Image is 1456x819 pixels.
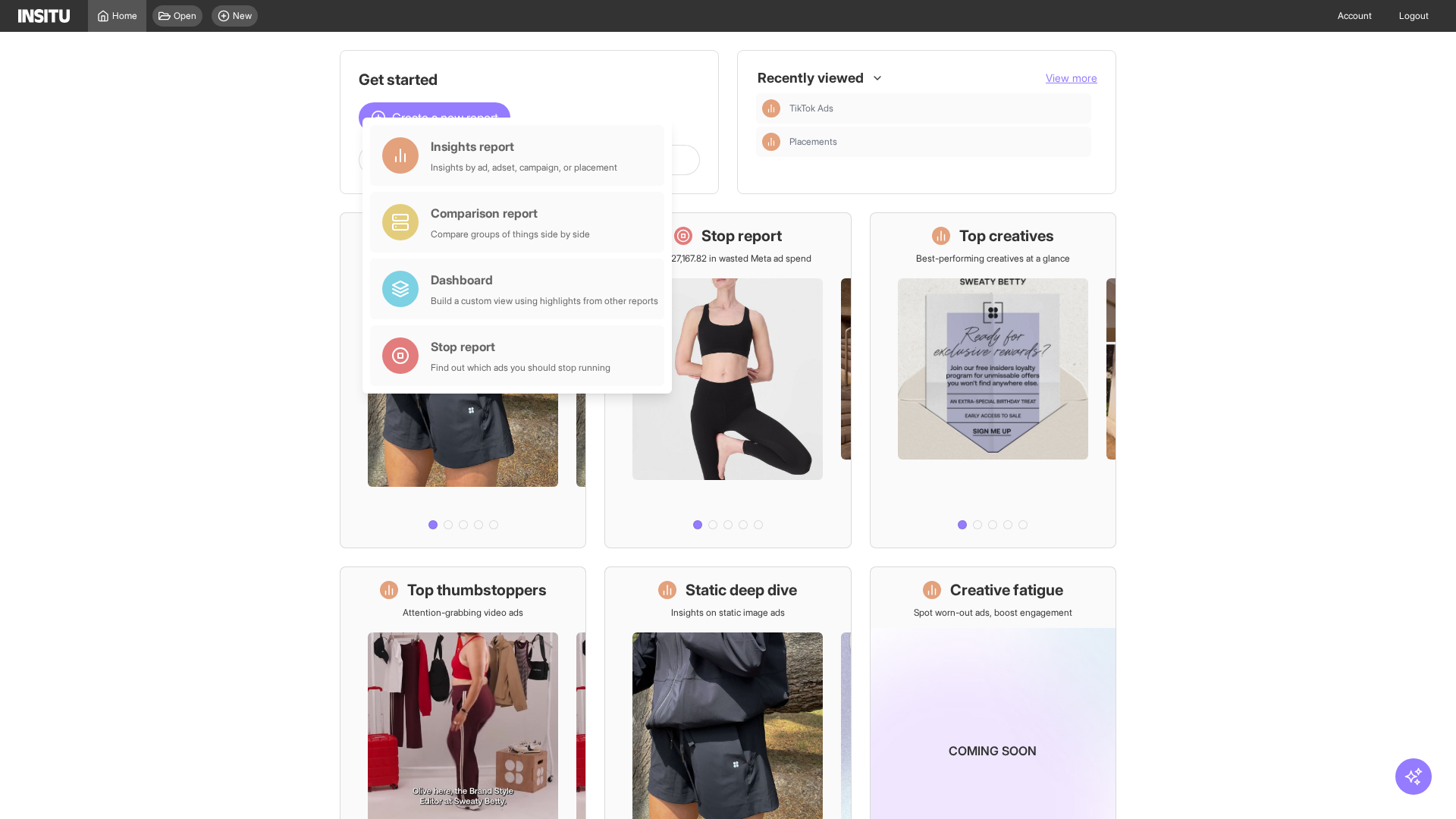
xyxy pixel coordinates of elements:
div: Comparison report [431,204,590,222]
span: Create a new report [392,108,498,127]
h1: Get started [359,69,700,90]
div: Build a custom view using highlights from other reports [431,295,658,307]
a: Stop reportSave £27,167.82 in wasted Meta ad spend [604,212,851,548]
span: Placements [789,136,837,148]
h1: Stop report [701,225,782,246]
p: Save £27,167.82 in wasted Meta ad spend [644,253,811,265]
div: Insights [762,133,780,151]
p: Best-performing creatives at a glance [916,253,1070,265]
div: Stop report [431,337,610,356]
div: Insights by ad, adset, campaign, or placement [431,162,617,174]
span: TikTok Ads [789,102,833,115]
span: Placements [789,136,1085,148]
span: Open [174,10,196,22]
p: Attention-grabbing video ads [403,607,523,619]
span: TikTok Ads [789,102,1085,115]
span: Home [112,10,137,22]
div: Insights report [431,137,617,155]
a: Top creativesBest-performing creatives at a glance [870,212,1116,548]
a: What's live nowSee all active ads instantly [340,212,586,548]
button: Create a new report [359,102,510,133]
button: View more [1046,71,1097,86]
h1: Top thumbstoppers [407,579,547,601]
div: Insights [762,99,780,118]
img: Logo [18,9,70,23]
div: Compare groups of things side by side [431,228,590,240]
div: Dashboard [431,271,658,289]
p: Insights on static image ads [671,607,785,619]
span: New [233,10,252,22]
div: Find out which ads you should stop running [431,362,610,374]
h1: Top creatives [959,225,1054,246]
h1: Static deep dive [686,579,797,601]
span: View more [1046,71,1097,84]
